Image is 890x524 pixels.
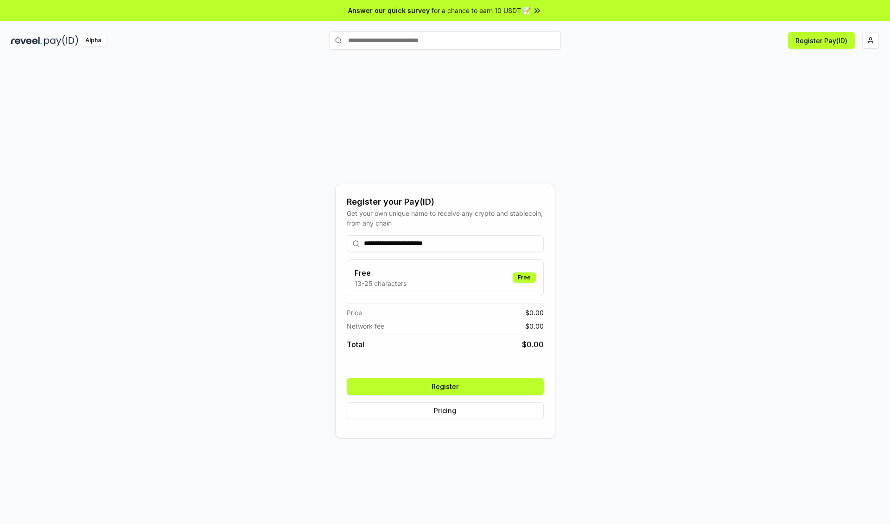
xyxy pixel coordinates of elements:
[347,308,362,317] span: Price
[522,339,544,350] span: $ 0.00
[432,6,531,15] span: for a chance to earn 10 USDT 📝
[347,208,544,228] div: Get your own unique name to receive any crypto and stablecoin, from any chain
[355,267,407,278] h3: Free
[525,308,544,317] span: $ 0.00
[347,321,384,331] span: Network fee
[44,35,78,46] img: pay_id
[80,35,106,46] div: Alpha
[513,272,536,283] div: Free
[11,35,42,46] img: reveel_dark
[347,378,544,395] button: Register
[347,339,364,350] span: Total
[355,278,407,288] p: 13-25 characters
[347,195,544,208] div: Register your Pay(ID)
[347,402,544,419] button: Pricing
[788,32,855,49] button: Register Pay(ID)
[525,321,544,331] span: $ 0.00
[348,6,430,15] span: Answer our quick survey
